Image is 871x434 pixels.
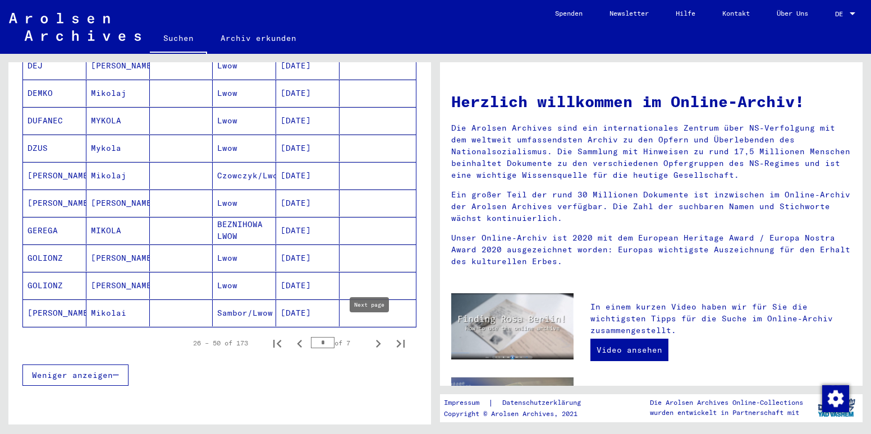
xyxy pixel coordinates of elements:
a: Archiv erkunden [207,25,310,52]
div: of 7 [311,338,367,348]
mat-cell: DZUS [23,135,86,161]
mat-cell: [DATE] [276,135,340,161]
img: Arolsen_neg.svg [9,13,141,41]
mat-cell: Czowczyk/Lwow [213,162,276,189]
a: Suchen [150,25,207,54]
mat-cell: [DATE] [276,244,340,271]
mat-cell: Sambor/Lwow [213,299,276,326]
mat-cell: Lwow [213,107,276,134]
button: First page [266,332,288,354]
mat-cell: [PERSON_NAME] [86,52,150,79]
p: wurden entwickelt in Partnerschaft mit [650,408,803,418]
a: Impressum [444,397,488,409]
mat-cell: GOLIONZ [23,244,86,271]
mat-cell: [DATE] [276,217,340,244]
h1: Herzlich willkommen im Online-Archiv! [451,90,851,113]
span: DE [835,10,847,18]
mat-cell: Mykola [86,135,150,161]
mat-cell: [DATE] [276,299,340,326]
mat-cell: [DATE] [276,162,340,189]
mat-cell: DEMKO [23,80,86,107]
button: Next page [367,332,389,354]
p: Unser Online-Archiv ist 2020 mit dem European Heritage Award / Europa Nostra Award 2020 ausgezeic... [451,232,851,267]
div: Zustimmung ändern [822,385,849,412]
mat-cell: Lwow [213,135,276,161]
mat-cell: [PERSON_NAME] [23,190,86,216]
mat-cell: Lwow [213,244,276,271]
mat-cell: [PERSON_NAME] [86,190,150,216]
mat-cell: [DATE] [276,80,340,107]
img: Zustimmung ändern [822,385,849,412]
p: Ein großer Teil der rund 30 Millionen Dokumente ist inzwischen im Online-Archiv der Arolsen Archi... [451,189,851,224]
mat-cell: [PERSON_NAME] [23,162,86,189]
mat-cell: MIKOLA [86,217,150,244]
mat-cell: Lwow [213,190,276,216]
p: Die Arolsen Archives Online-Collections [650,398,803,408]
mat-cell: [PERSON_NAME] [23,299,86,326]
mat-cell: Lwow [213,80,276,107]
p: Copyright © Arolsen Archives, 2021 [444,409,594,419]
mat-cell: Mikolaj [86,162,150,189]
mat-cell: [DATE] [276,52,340,79]
mat-cell: MYKOLA [86,107,150,134]
p: In einem kurzen Video haben wir für Sie die wichtigsten Tipps für die Suche im Online-Archiv zusa... [590,301,851,336]
mat-cell: Lwow [213,52,276,79]
div: | [444,397,594,409]
mat-cell: BEZNIHOWA LWOW [213,217,276,244]
mat-cell: [DATE] [276,272,340,299]
button: Last page [389,332,412,354]
a: Video ansehen [590,339,668,361]
mat-cell: [PERSON_NAME] [86,272,150,299]
p: Die Arolsen Archives sind ein internationales Zentrum über NS-Verfolgung mit dem weltweit umfasse... [451,122,851,181]
div: 26 – 50 of 173 [193,338,248,348]
mat-cell: GOLIONZ [23,272,86,299]
button: Weniger anzeigen [22,364,129,386]
mat-cell: DEJ [23,52,86,79]
span: Weniger anzeigen [32,370,113,380]
mat-cell: [PERSON_NAME] [86,244,150,271]
mat-cell: [DATE] [276,107,340,134]
mat-cell: [DATE] [276,190,340,216]
mat-cell: Lwow [213,272,276,299]
a: Datenschutzerklärung [493,397,594,409]
mat-cell: DUFANEC [23,107,86,134]
mat-cell: Mikolaj [86,80,150,107]
button: Previous page [288,332,311,354]
mat-cell: GEREGA [23,217,86,244]
img: yv_logo.png [815,394,858,422]
mat-cell: Mikolai [86,299,150,326]
img: video.jpg [451,293,574,359]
